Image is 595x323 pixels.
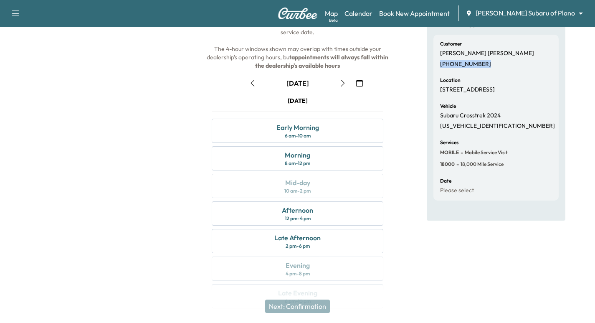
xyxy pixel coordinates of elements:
p: [PHONE_NUMBER] [440,61,491,68]
div: 2 pm - 6 pm [286,243,310,249]
div: Afternoon [282,205,313,215]
span: - [455,160,459,168]
div: Early Morning [276,122,319,132]
p: [US_VEHICLE_IDENTIFICATION_NUMBER] [440,122,555,130]
a: MapBeta [325,8,338,18]
span: The arrival window the night before the service date. The 4-hour windows shown may overlap with t... [207,20,390,69]
span: [PERSON_NAME] Subaru of Plano [476,8,575,18]
a: Calendar [344,8,372,18]
span: Mobile Service Visit [463,149,508,156]
div: 12 pm - 4 pm [285,215,311,222]
p: [STREET_ADDRESS] [440,86,495,94]
div: Morning [285,150,310,160]
span: 18,000 mile Service [459,161,504,168]
span: 18000 [440,161,455,168]
p: Please select [440,187,474,194]
div: [DATE] [286,79,309,88]
b: appointments will always fall within the dealership's available hours [255,53,390,69]
div: [DATE] [288,97,308,105]
span: MOBILE [440,149,459,156]
h6: Services [440,140,458,145]
div: 8 am - 12 pm [285,160,310,167]
h6: Vehicle [440,104,456,109]
a: Book New Appointment [379,8,450,18]
b: will be narrowed to 1 hour [262,20,331,28]
span: - [459,148,463,157]
div: Late Afternoon [274,233,321,243]
div: Beta [329,17,338,23]
p: [PERSON_NAME] [PERSON_NAME] [440,50,534,57]
div: 6 am - 10 am [285,132,311,139]
img: Curbee Logo [278,8,318,19]
h6: Date [440,178,451,183]
h6: Customer [440,41,462,46]
p: Subaru Crosstrek 2024 [440,112,501,120]
h6: Location [440,78,461,83]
